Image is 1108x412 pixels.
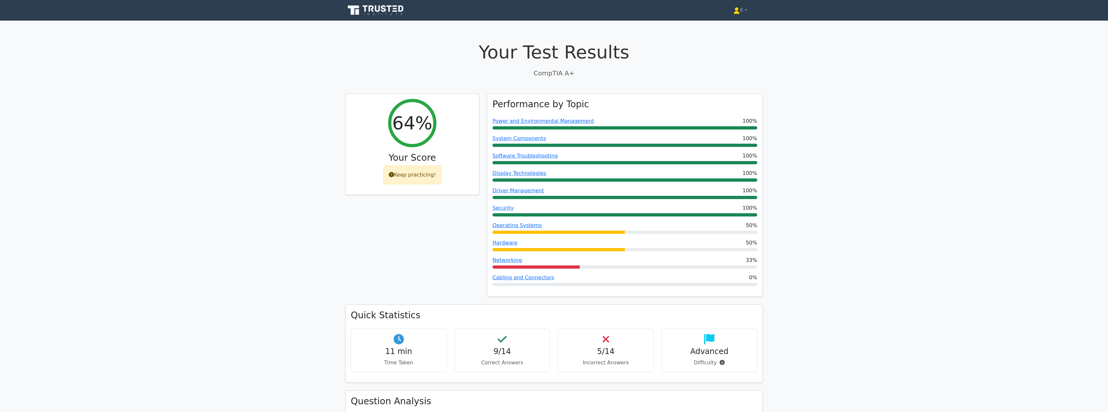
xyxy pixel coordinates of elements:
[492,222,542,228] a: Operating Systems
[356,359,441,367] p: Time Taken
[492,170,546,176] a: Display Technologies
[460,359,545,367] p: Correct Answers
[392,112,432,134] h2: 64%
[351,152,474,163] h3: Your Score
[356,347,441,356] h4: 11 min
[667,347,752,356] h4: Advanced
[460,347,545,356] h4: 9/14
[742,152,757,160] span: 100%
[742,187,757,195] span: 100%
[492,187,544,194] a: Driver Management
[383,166,442,184] div: Keep practicing!
[563,359,648,367] p: Incorrect Answers
[742,169,757,177] span: 100%
[718,4,763,17] a: K
[345,41,763,63] h1: Your Test Results
[492,240,517,246] a: Hardware
[492,205,514,211] a: Security
[563,347,648,356] h4: 5/14
[345,68,763,78] p: CompTIA A+
[742,135,757,142] span: 100%
[742,117,757,125] span: 100%
[492,135,546,141] a: System Components
[492,153,558,159] a: Software Troubleshooting
[667,359,752,367] p: Difficulty
[492,257,522,263] a: Networking
[492,99,589,110] h3: Performance by Topic
[746,222,757,229] span: 50%
[492,274,554,281] a: Cabling and Connectors
[742,204,757,212] span: 100%
[746,256,757,264] span: 33%
[746,239,757,247] span: 50%
[749,274,757,282] span: 0%
[492,118,594,124] a: Power and Environmental Management
[351,396,757,407] h3: Question Analysis
[351,310,757,321] h3: Quick Statistics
